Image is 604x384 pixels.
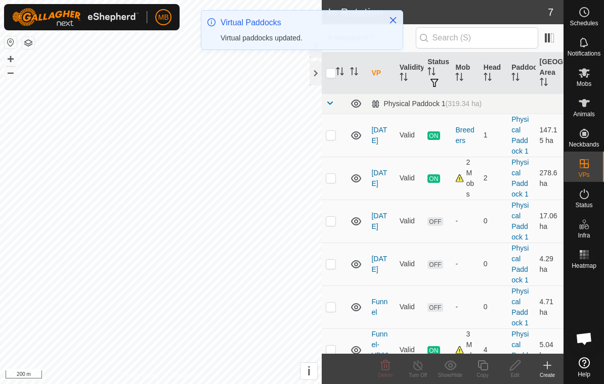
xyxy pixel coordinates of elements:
[427,346,440,355] span: ON
[573,111,595,117] span: Animals
[434,371,466,379] div: Show/Hide
[336,69,344,77] p-sorticon: Activate to sort
[427,69,436,77] p-sorticon: Activate to sort
[171,371,201,380] a: Contact Us
[511,74,520,82] p-sorticon: Activate to sort
[480,157,507,200] td: 2
[400,74,408,82] p-sorticon: Activate to sort
[423,53,451,94] th: Status
[484,74,492,82] p-sorticon: Activate to sort
[221,33,378,43] div: Virtual paddocks updated.
[396,53,423,94] th: Validity
[5,66,17,78] button: –
[427,217,443,226] span: OFF
[568,51,600,57] span: Notifications
[396,114,423,157] td: Valid
[511,287,529,327] a: Physical Paddock 1
[455,302,475,312] div: -
[371,255,387,273] a: [DATE]
[564,353,604,381] a: Help
[396,285,423,328] td: Valid
[480,285,507,328] td: 0
[480,53,507,94] th: Head
[570,20,598,26] span: Schedules
[536,200,564,243] td: 17.06 ha
[350,69,358,77] p-sorticon: Activate to sort
[396,243,423,285] td: Valid
[536,157,564,200] td: 278.6 ha
[575,202,592,208] span: Status
[396,157,423,200] td: Valid
[396,328,423,371] td: Valid
[578,172,589,178] span: VPs
[578,371,590,377] span: Help
[12,8,139,26] img: Gallagher Logo
[536,285,564,328] td: 4.71 ha
[308,364,311,378] span: i
[569,141,599,148] span: Neckbands
[511,158,529,198] a: Physical Paddock 1
[427,303,443,312] span: OFF
[511,330,529,370] a: Physical Paddock 1
[511,201,529,241] a: Physical Paddock 1
[158,12,169,23] span: MB
[427,174,440,183] span: ON
[378,372,393,378] span: Delete
[402,371,434,379] div: Turn Off
[22,37,34,49] button: Map Layers
[367,53,395,94] th: VP
[371,126,387,145] a: [DATE]
[511,244,529,284] a: Physical Paddock 1
[451,53,479,94] th: Mob
[371,100,482,108] div: Physical Paddock 1
[300,363,317,379] button: i
[455,157,475,200] div: 2 Mobs
[416,27,538,49] input: Search (S)
[536,328,564,371] td: 5.04 ha
[5,53,17,65] button: +
[548,5,553,20] span: 7
[578,232,590,238] span: Infra
[371,212,387,230] a: [DATE]
[536,53,564,94] th: [GEOGRAPHIC_DATA] Area
[371,298,387,316] a: Funnel
[536,243,564,285] td: 4.29 ha
[480,114,507,157] td: 1
[371,169,387,187] a: [DATE]
[499,371,531,379] div: Edit
[531,371,564,379] div: Create
[480,328,507,371] td: 4
[221,17,378,29] div: Virtual Paddocks
[455,259,475,269] div: -
[427,131,440,140] span: ON
[572,263,596,269] span: Heatmap
[577,81,591,87] span: Mobs
[455,74,463,82] p-sorticon: Activate to sort
[569,323,599,354] div: Open chat
[121,371,159,380] a: Privacy Policy
[536,114,564,157] td: 147.15 ha
[446,100,482,108] span: (319.34 ha)
[480,243,507,285] td: 0
[507,53,535,94] th: Paddock
[328,6,547,18] h2: In Rotation
[5,36,17,49] button: Reset Map
[455,125,475,146] div: Breeders
[455,329,475,371] div: 3 Mobs
[480,200,507,243] td: 0
[511,115,529,155] a: Physical Paddock 1
[396,200,423,243] td: Valid
[371,330,389,370] a: Funnel-VP001
[386,13,400,27] button: Close
[466,371,499,379] div: Copy
[427,260,443,269] span: OFF
[540,79,548,87] p-sorticon: Activate to sort
[455,216,475,226] div: -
